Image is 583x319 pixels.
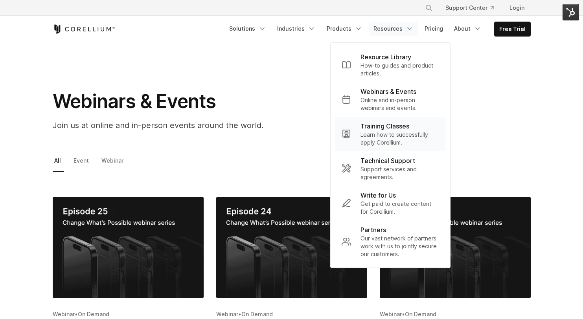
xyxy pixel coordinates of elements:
a: Corellium Home [53,24,115,34]
p: Learn how to successfully apply Corellium. [360,131,439,147]
a: Resources [369,22,418,36]
p: Get paid to create content for Corellium. [360,200,439,216]
span: Webinar [216,311,238,317]
p: Webinars & Events [360,87,416,96]
a: Solutions [224,22,271,36]
p: Technical Support [360,156,415,165]
a: Login [503,1,531,15]
img: Easily Incorporate Mobile App Compliance Testing into your Development Cycle with Corellium [380,197,531,298]
p: Join us at online and in-person events around the world. [53,119,367,131]
p: Partners [360,225,386,235]
a: Training Classes Learn how to successfully apply Corellium. [335,117,445,151]
img: HubSpot Tools Menu Toggle [563,4,579,20]
p: Write for Us [360,191,396,200]
a: Industries [272,22,320,36]
a: Webinars & Events Online and in-person webinars and events. [335,82,445,117]
span: Webinar [380,311,402,317]
a: Write for Us Get paid to create content for Corellium. [335,186,445,220]
span: On Demand [78,311,109,317]
div: • [380,310,531,318]
img: Accelerate Your DevSecOps Cycle For Building More Secure Mobile Apps [216,197,367,298]
h1: Webinars & Events [53,90,367,113]
span: Webinar [53,311,75,317]
a: All [53,155,64,172]
a: Webinar [100,155,126,172]
div: • [216,310,367,318]
a: About [449,22,486,36]
a: Event [72,155,92,172]
p: Training Classes [360,121,409,131]
p: Our vast network of partners work with us to jointly secure our customers. [360,235,439,258]
p: Online and in-person webinars and events. [360,96,439,112]
a: Pricing [420,22,448,36]
a: Products [322,22,367,36]
span: On Demand [241,311,273,317]
a: Free Trial [495,22,530,36]
div: Navigation Menu [416,1,531,15]
a: Support Center [439,1,500,15]
div: Navigation Menu [224,22,531,37]
a: Partners Our vast network of partners work with us to jointly secure our customers. [335,220,445,263]
img: Finding Vulnerabilities in Mobile Apps Faster [53,197,204,298]
div: • [53,310,204,318]
p: How-to guides and product articles. [360,62,439,77]
p: Support services and agreements. [360,165,439,181]
button: Search [422,1,436,15]
a: Resource Library How-to guides and product articles. [335,48,445,82]
span: On Demand [405,311,436,317]
p: Resource Library [360,52,411,62]
a: Technical Support Support services and agreements. [335,151,445,186]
